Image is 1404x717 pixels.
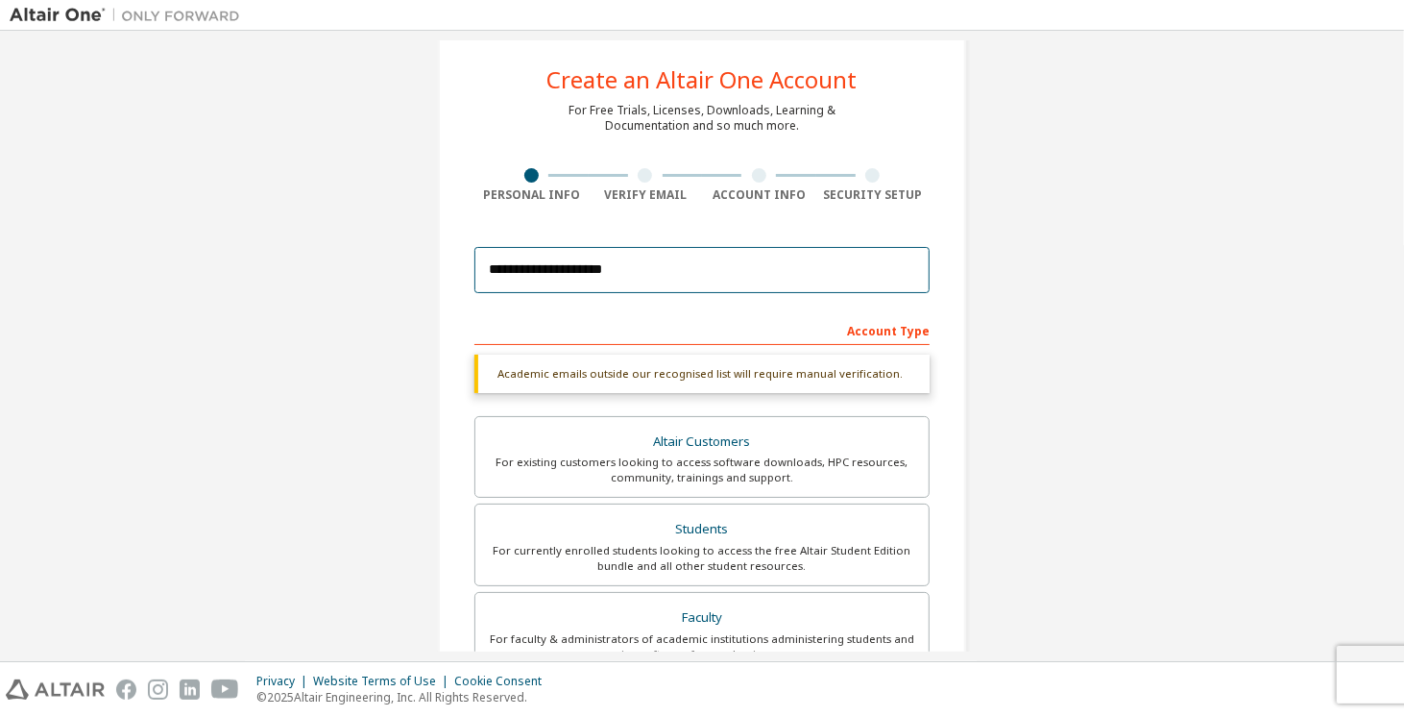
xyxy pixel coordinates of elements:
[454,674,553,689] div: Cookie Consent
[10,6,250,25] img: Altair One
[547,68,858,91] div: Create an Altair One Account
[256,689,553,705] p: © 2025 Altair Engineering, Inc. All Rights Reserved.
[6,680,105,700] img: altair_logo.svg
[180,680,200,700] img: linkedin.svg
[487,429,917,456] div: Altair Customers
[589,187,703,203] div: Verify Email
[148,680,168,700] img: instagram.svg
[474,187,589,203] div: Personal Info
[474,314,930,345] div: Account Type
[256,674,313,689] div: Privacy
[487,631,917,662] div: For faculty & administrators of academic institutions administering students and accessing softwa...
[474,355,930,393] div: Academic emails outside our recognised list will require manual verification.
[116,680,136,700] img: facebook.svg
[487,605,917,631] div: Faculty
[211,680,239,700] img: youtube.svg
[487,455,917,485] div: For existing customers looking to access software downloads, HPC resources, community, trainings ...
[702,187,816,203] div: Account Info
[487,516,917,543] div: Students
[816,187,931,203] div: Security Setup
[569,103,835,134] div: For Free Trials, Licenses, Downloads, Learning & Documentation and so much more.
[313,674,454,689] div: Website Terms of Use
[487,543,917,574] div: For currently enrolled students looking to access the free Altair Student Edition bundle and all ...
